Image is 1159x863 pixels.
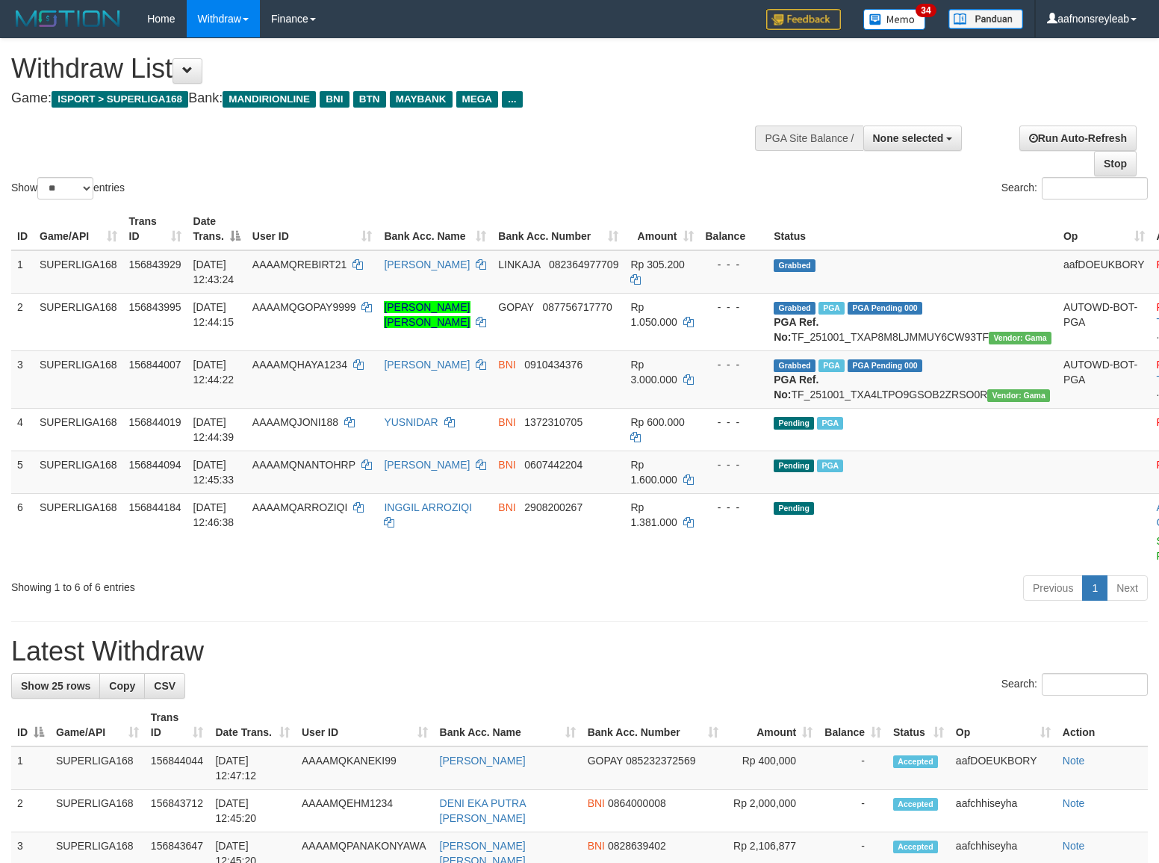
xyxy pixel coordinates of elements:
[1057,350,1151,408] td: AUTOWD-BOT-PGA
[384,416,438,428] a: YUSNIDAR
[774,359,815,372] span: Grabbed
[848,302,922,315] span: PGA Pending
[873,132,944,144] span: None selected
[950,704,1057,746] th: Op: activate to sort column ascending
[34,208,123,250] th: Game/API: activate to sort column ascending
[989,332,1051,344] span: Vendor URL: https://trx31.1velocity.biz
[774,374,818,400] b: PGA Ref. No:
[296,790,434,832] td: AAAAMQEHM1234
[390,91,453,108] span: MAYBANK
[252,501,348,513] span: AAAAMQARROZIQI
[154,680,175,692] span: CSV
[353,91,386,108] span: BTN
[11,451,34,493] td: 5
[1023,575,1083,601] a: Previous
[588,755,623,767] span: GOPAY
[34,493,123,569] td: SUPERLIGA168
[252,459,355,471] span: AAAAMQNANTOHRP
[187,208,246,250] th: Date Trans.: activate to sort column descending
[193,301,234,328] span: [DATE] 12:44:15
[11,408,34,451] td: 4
[630,501,677,528] span: Rp 1.381.000
[1057,208,1151,250] th: Op: activate to sort column ascending
[608,797,666,809] span: Copy 0864000008 to clipboard
[700,208,768,250] th: Balance
[99,673,145,699] a: Copy
[893,755,938,768] span: Accepted
[209,746,296,790] td: [DATE] 12:47:12
[1057,250,1151,294] td: aafDOEUKBORY
[774,259,815,272] span: Grabbed
[498,501,515,513] span: BNI
[624,208,699,250] th: Amount: activate to sort column ascending
[144,673,185,699] a: CSV
[193,259,234,285] span: [DATE] 12:43:24
[498,459,515,471] span: BNI
[893,798,938,811] span: Accepted
[252,416,338,428] span: AAAAMQJONI188
[706,300,762,315] div: - - -
[34,250,123,294] td: SUPERLIGA168
[1063,840,1085,852] a: Note
[11,637,1148,666] h1: Latest Withdraw
[1001,177,1148,199] label: Search:
[549,259,618,270] span: Copy 082364977709 to clipboard
[588,797,605,809] span: BNI
[706,457,762,472] div: - - -
[440,755,526,767] a: [PERSON_NAME]
[818,746,887,790] td: -
[145,746,210,790] td: 156844044
[11,746,50,790] td: 1
[987,389,1050,402] span: Vendor URL: https://trx31.1velocity.biz
[948,9,1023,29] img: panduan.png
[193,459,234,486] span: [DATE] 12:45:33
[11,250,34,294] td: 1
[11,91,758,106] h4: Game: Bank:
[582,704,725,746] th: Bank Acc. Number: activate to sort column ascending
[11,673,100,699] a: Show 25 rows
[498,416,515,428] span: BNI
[384,459,470,471] a: [PERSON_NAME]
[11,177,125,199] label: Show entries
[11,350,34,408] td: 3
[129,459,181,471] span: 156844094
[1001,673,1148,696] label: Search:
[1063,797,1085,809] a: Note
[246,208,379,250] th: User ID: activate to sort column ascending
[724,704,818,746] th: Amount: activate to sort column ascending
[11,493,34,569] td: 6
[542,301,612,313] span: Copy 087756717770 to clipboard
[818,359,845,372] span: Marked by aafchhiseyha
[498,259,540,270] span: LINKAJA
[608,840,666,852] span: Copy 0828639402 to clipboard
[630,301,677,328] span: Rp 1.050.000
[1057,704,1148,746] th: Action
[630,459,677,486] span: Rp 1.600.000
[11,293,34,350] td: 2
[588,840,605,852] span: BNI
[1082,575,1107,601] a: 1
[774,502,814,515] span: Pending
[37,177,93,199] select: Showentries
[50,790,145,832] td: SUPERLIGA168
[129,301,181,313] span: 156843995
[209,704,296,746] th: Date Trans.: activate to sort column ascending
[502,91,522,108] span: ...
[252,259,347,270] span: AAAAMQREBIRT21
[768,293,1057,350] td: TF_251001_TXAP8M8LJMMUY6CW93TF
[1042,673,1148,696] input: Search:
[1019,126,1137,151] a: Run Auto-Refresh
[916,4,936,17] span: 34
[34,408,123,451] td: SUPERLIGA168
[193,359,234,386] span: [DATE] 12:44:22
[524,501,582,513] span: Copy 2908200267 to clipboard
[893,841,938,853] span: Accepted
[129,416,181,428] span: 156844019
[11,574,472,595] div: Showing 1 to 6 of 6 entries
[209,790,296,832] td: [DATE] 12:45:20
[123,208,187,250] th: Trans ID: activate to sort column ascending
[11,790,50,832] td: 2
[378,208,492,250] th: Bank Acc. Name: activate to sort column ascending
[52,91,188,108] span: ISPORT > SUPERLIGA168
[296,704,434,746] th: User ID: activate to sort column ascending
